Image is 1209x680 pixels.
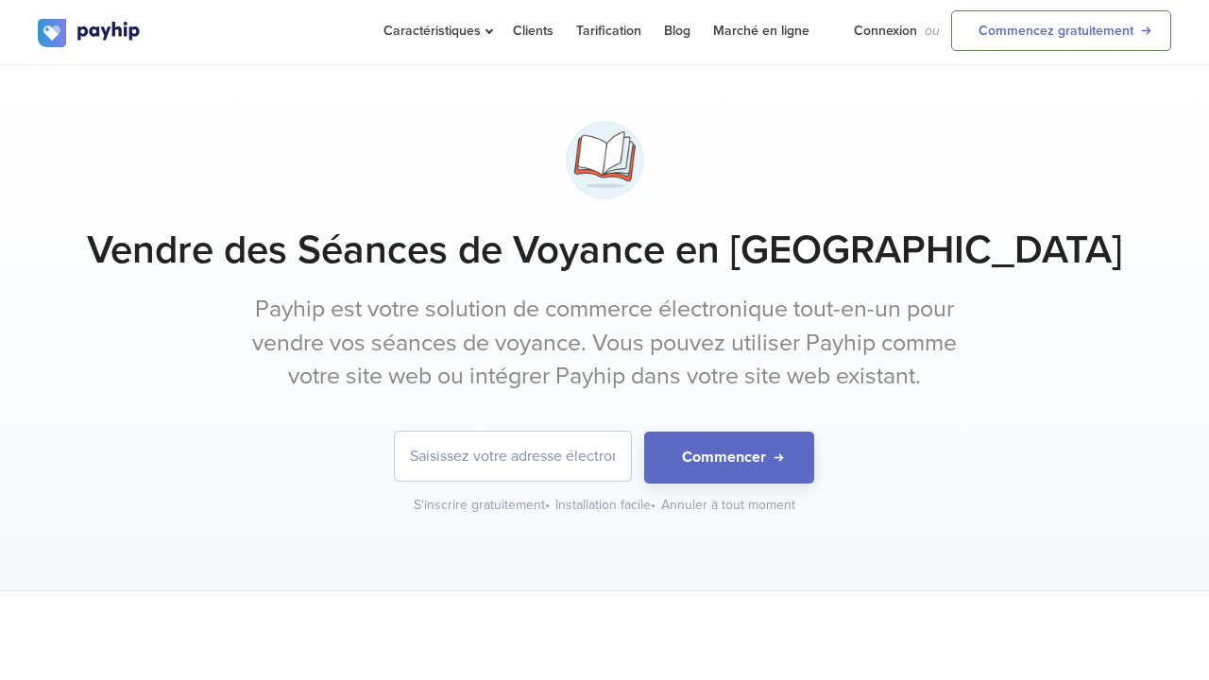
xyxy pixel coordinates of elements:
div: Annuler à tout moment [661,496,795,515]
img: open-book-3-bupyk5oyilwbglj4rvfmjr.png [557,112,653,208]
input: Saisissez votre adresse électronique [395,432,631,481]
img: logo.svg [38,19,142,47]
a: Commencez gratuitement [951,10,1171,51]
p: Payhip est votre solution de commerce électronique tout-en-un pour vendre vos séances de voyance.... [250,293,959,394]
h1: Vendre des Séances de Voyance en [GEOGRAPHIC_DATA] [38,227,1171,274]
button: Commencer [644,432,814,484]
span: • [651,497,656,513]
span: Caractéristiques [383,23,490,39]
span: • [545,497,550,513]
div: S'inscrire gratuitement [414,496,552,515]
div: Installation facile [555,496,657,515]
